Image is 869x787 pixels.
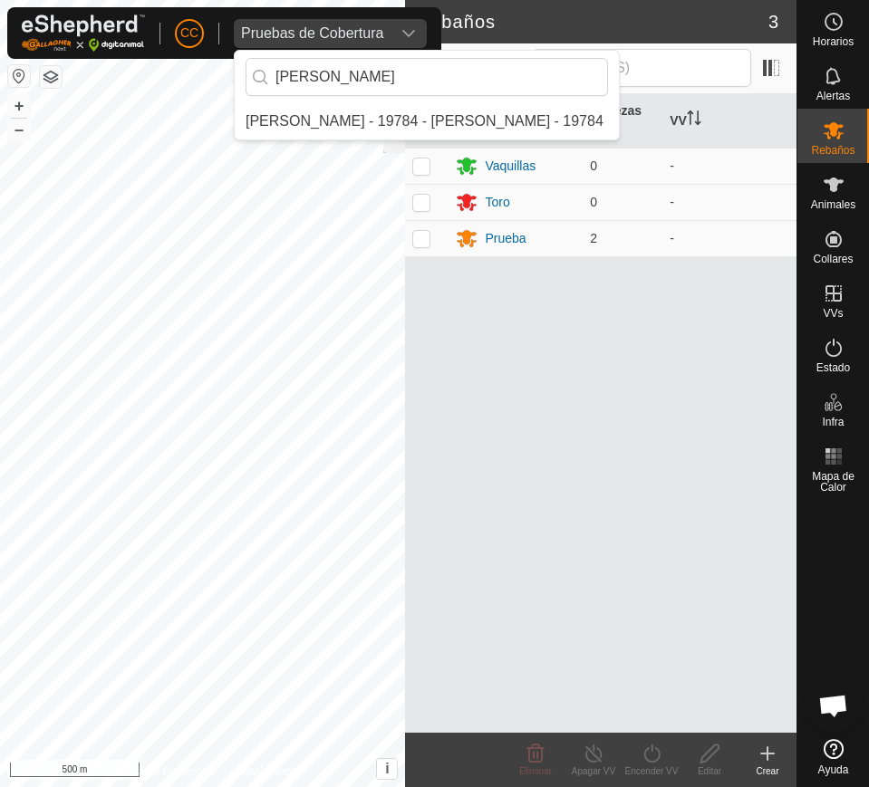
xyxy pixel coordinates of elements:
[623,764,681,778] div: Encender VV
[681,764,739,778] div: Editar
[816,362,850,373] span: Estado
[235,103,619,139] li: Jon Peio Franciscoenea Buldain - 19784
[662,94,797,149] th: VV
[416,11,768,33] h2: Rebaños
[246,110,603,132] div: [PERSON_NAME] - 19784 - [PERSON_NAME] - 19784
[802,471,864,493] span: Mapa de Calor
[180,24,198,43] span: CC
[662,220,797,256] td: -
[813,36,854,47] span: Horarios
[818,764,849,775] span: Ayuda
[8,95,30,117] button: +
[532,49,751,87] input: Buscar (S)
[806,678,861,733] div: Chat abierto
[811,199,855,210] span: Animales
[768,8,778,35] span: 3
[485,193,509,212] div: Toro
[590,195,597,209] span: 0
[519,766,552,776] span: Eliminar
[236,763,296,780] a: Contáctenos
[234,19,391,48] span: Pruebas de Cobertura
[822,417,844,427] span: Infra
[662,148,797,184] td: -
[583,94,662,149] th: Cabezas
[811,145,855,156] span: Rebaños
[8,65,30,87] button: Restablecer Mapa
[687,113,701,128] p-sorticon: Activar para ordenar
[391,19,427,48] div: dropdown trigger
[246,58,608,96] input: Buscar por región, país, empresa o propiedad
[40,66,62,88] button: Capas del Mapa
[241,26,383,41] div: Pruebas de Cobertura
[485,229,526,248] div: Prueba
[590,231,597,245] span: 2
[235,103,619,139] ul: Option List
[109,763,213,780] a: Política de Privacidad
[662,184,797,220] td: -
[22,14,145,52] img: Logo Gallagher
[823,308,843,319] span: VVs
[377,759,397,779] button: i
[739,764,797,778] div: Crear
[797,732,869,782] a: Ayuda
[565,764,623,778] div: Apagar VV
[813,254,853,264] span: Collares
[485,157,536,176] div: Vaquillas
[816,91,850,101] span: Alertas
[385,761,389,776] span: i
[8,119,30,140] button: –
[590,158,597,173] span: 0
